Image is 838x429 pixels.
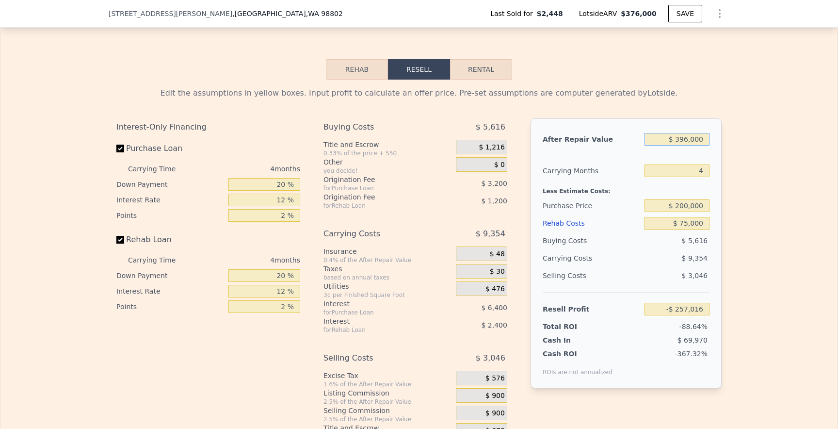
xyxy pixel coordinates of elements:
span: $ 30 [490,267,505,276]
span: $2,448 [537,9,563,18]
span: Lotside ARV [579,9,621,18]
div: Total ROI [543,322,603,331]
div: Taxes [323,264,452,274]
input: Rehab Loan [116,236,124,244]
input: Purchase Loan [116,145,124,152]
span: $ 48 [490,250,505,259]
label: Purchase Loan [116,140,225,157]
div: Interest [323,299,432,309]
span: $ 900 [485,409,505,418]
span: $ 3,046 [476,349,505,367]
div: Carrying Time [128,161,191,177]
button: Resell [388,59,450,80]
div: Buying Costs [543,232,641,249]
span: Last Sold for [490,9,537,18]
span: -88.64% [679,323,708,330]
div: Buying Costs [323,118,432,136]
span: -367.32% [675,350,708,358]
div: Cash ROI [543,349,612,359]
div: Listing Commission [323,388,452,398]
div: 4 months [195,252,300,268]
div: Origination Fee [323,175,432,184]
div: 0.33% of the price + 550 [323,149,452,157]
div: Carrying Time [128,252,191,268]
span: $ 3,046 [682,272,708,280]
div: Carrying Costs [323,225,432,243]
span: $ 69,970 [677,336,708,344]
div: Cash In [543,335,603,345]
span: $ 6,400 [481,304,507,312]
div: for Rehab Loan [323,202,432,210]
span: $ 1,200 [481,197,507,205]
div: 0.4% of the After Repair Value [323,256,452,264]
div: Purchase Price [543,197,641,214]
div: Carrying Months [543,162,641,180]
span: $ 5,616 [682,237,708,245]
div: Down Payment [116,177,225,192]
div: Interest-Only Financing [116,118,300,136]
div: Selling Costs [323,349,432,367]
div: Edit the assumptions in yellow boxes. Input profit to calculate an offer price. Pre-set assumptio... [116,87,722,99]
span: , WA 98802 [306,10,343,17]
div: for Purchase Loan [323,309,432,316]
div: Points [116,299,225,314]
div: Origination Fee [323,192,432,202]
span: $376,000 [621,10,657,17]
div: for Rehab Loan [323,326,432,334]
div: Other [323,157,452,167]
button: Rehab [326,59,388,80]
span: $ 9,354 [682,254,708,262]
div: you decide! [323,167,452,175]
label: Rehab Loan [116,231,225,248]
div: Selling Commission [323,406,452,415]
div: Interest [323,316,432,326]
div: Rehab Costs [543,214,641,232]
div: Insurance [323,247,452,256]
div: 1.6% of the After Repair Value [323,380,452,388]
div: Excise Tax [323,371,452,380]
div: Less Estimate Costs: [543,180,709,197]
span: [STREET_ADDRESS][PERSON_NAME] [109,9,232,18]
span: $ 900 [485,392,505,400]
div: Selling Costs [543,267,641,284]
span: $ 2,400 [481,321,507,329]
span: $ 1,216 [479,143,504,152]
div: 2.5% of the After Repair Value [323,398,452,406]
div: Points [116,208,225,223]
div: Title and Escrow [323,140,452,149]
div: After Repair Value [543,131,641,148]
div: Resell Profit [543,300,641,318]
div: 2.5% of the After Repair Value [323,415,452,423]
span: $ 576 [485,374,505,383]
span: , [GEOGRAPHIC_DATA] [232,9,343,18]
div: Interest Rate [116,283,225,299]
div: 4 months [195,161,300,177]
span: $ 476 [485,285,505,294]
button: Show Options [710,4,729,23]
button: SAVE [668,5,702,22]
div: Down Payment [116,268,225,283]
div: Utilities [323,281,452,291]
span: $ 0 [494,161,505,169]
div: Interest Rate [116,192,225,208]
div: based on annual taxes [323,274,452,281]
span: $ 3,200 [481,180,507,187]
span: $ 9,354 [476,225,505,243]
div: Carrying Costs [543,249,603,267]
div: 3¢ per Finished Square Foot [323,291,452,299]
span: $ 5,616 [476,118,505,136]
div: for Purchase Loan [323,184,432,192]
button: Rental [450,59,512,80]
div: ROIs are not annualized [543,359,612,376]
